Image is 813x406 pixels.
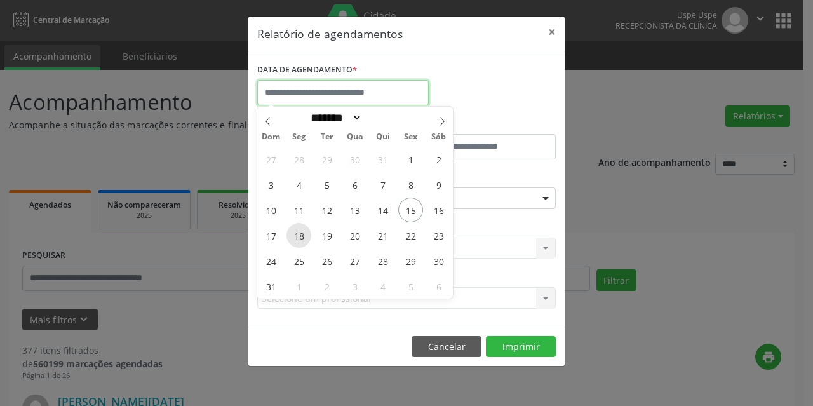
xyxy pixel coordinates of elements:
[259,274,283,299] span: Agosto 31, 2025
[342,248,367,273] span: Agosto 27, 2025
[398,172,423,197] span: Agosto 8, 2025
[370,274,395,299] span: Setembro 4, 2025
[286,274,311,299] span: Setembro 1, 2025
[398,223,423,248] span: Agosto 22, 2025
[313,133,341,141] span: Ter
[257,25,403,42] h5: Relatório de agendamentos
[285,133,313,141] span: Seg
[410,114,556,134] label: ATÉ
[341,133,369,141] span: Qua
[426,274,451,299] span: Setembro 6, 2025
[259,172,283,197] span: Agosto 3, 2025
[286,198,311,222] span: Agosto 11, 2025
[257,60,357,80] label: DATA DE AGENDAMENTO
[342,274,367,299] span: Setembro 3, 2025
[306,111,362,125] select: Month
[398,147,423,172] span: Agosto 1, 2025
[369,133,397,141] span: Qui
[370,147,395,172] span: Julho 31, 2025
[314,248,339,273] span: Agosto 26, 2025
[257,133,285,141] span: Dom
[314,172,339,197] span: Agosto 5, 2025
[426,223,451,248] span: Agosto 23, 2025
[398,198,423,222] span: Agosto 15, 2025
[370,172,395,197] span: Agosto 7, 2025
[370,223,395,248] span: Agosto 21, 2025
[342,147,367,172] span: Julho 30, 2025
[398,274,423,299] span: Setembro 5, 2025
[486,336,556,358] button: Imprimir
[286,147,311,172] span: Julho 28, 2025
[425,133,453,141] span: Sáb
[397,133,425,141] span: Sex
[426,248,451,273] span: Agosto 30, 2025
[398,248,423,273] span: Agosto 29, 2025
[286,248,311,273] span: Agosto 25, 2025
[370,248,395,273] span: Agosto 28, 2025
[342,223,367,248] span: Agosto 20, 2025
[286,172,311,197] span: Agosto 4, 2025
[259,248,283,273] span: Agosto 24, 2025
[539,17,565,48] button: Close
[370,198,395,222] span: Agosto 14, 2025
[362,111,404,125] input: Year
[259,198,283,222] span: Agosto 10, 2025
[426,198,451,222] span: Agosto 16, 2025
[342,198,367,222] span: Agosto 13, 2025
[314,147,339,172] span: Julho 29, 2025
[314,274,339,299] span: Setembro 2, 2025
[259,147,283,172] span: Julho 27, 2025
[314,223,339,248] span: Agosto 19, 2025
[426,172,451,197] span: Agosto 9, 2025
[314,198,339,222] span: Agosto 12, 2025
[259,223,283,248] span: Agosto 17, 2025
[342,172,367,197] span: Agosto 6, 2025
[426,147,451,172] span: Agosto 2, 2025
[412,336,481,358] button: Cancelar
[286,223,311,248] span: Agosto 18, 2025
